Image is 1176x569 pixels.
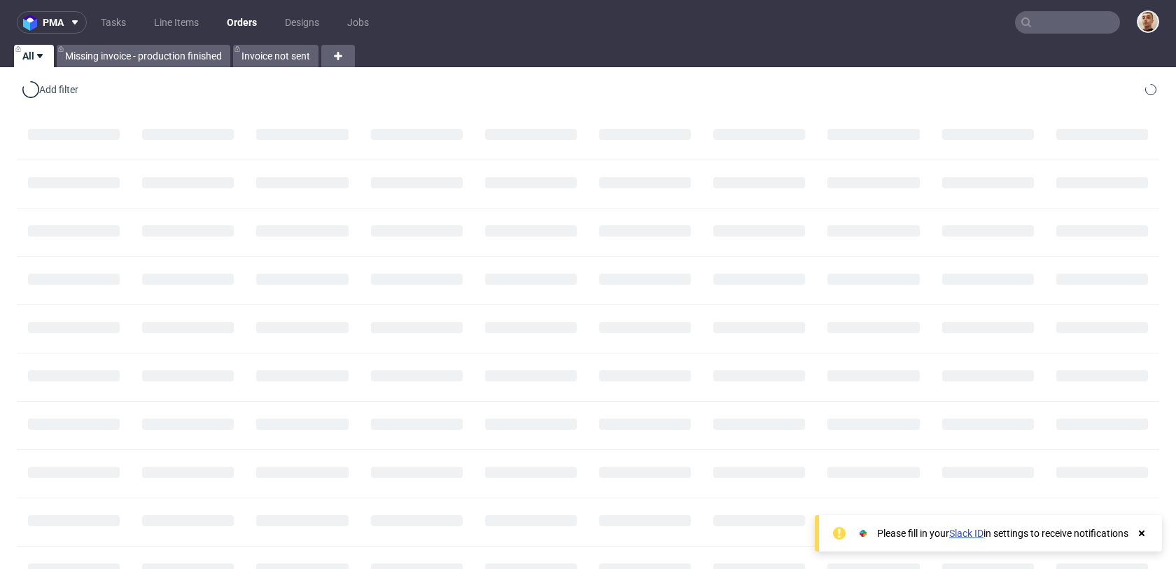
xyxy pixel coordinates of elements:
[23,15,43,31] img: logo
[877,526,1128,540] div: Please fill in your in settings to receive notifications
[92,11,134,34] a: Tasks
[17,11,87,34] button: pma
[14,45,54,67] a: All
[20,78,81,101] div: Add filter
[218,11,265,34] a: Orders
[57,45,230,67] a: Missing invoice - production finished
[949,528,983,539] a: Slack ID
[43,17,64,27] span: pma
[1138,12,1158,31] img: Bartłomiej Leśniczuk
[856,526,870,540] img: Slack
[233,45,318,67] a: Invoice not sent
[339,11,377,34] a: Jobs
[276,11,328,34] a: Designs
[146,11,207,34] a: Line Items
